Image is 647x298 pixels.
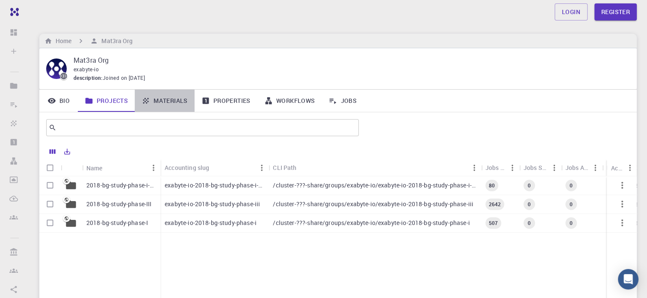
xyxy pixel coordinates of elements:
div: Actions [607,160,637,176]
p: /cluster-???-share/groups/exabyte-io/exabyte-io-2018-bg-study-phase-i-ph [273,181,476,190]
p: 2018-bg-study-phase-I [86,219,148,227]
p: /cluster-???-share/groups/exabyte-io/exabyte-io-2018-bg-study-phase-iii [273,200,473,208]
div: Jobs Subm. [523,159,547,176]
div: Name [86,160,103,176]
div: CLI Path [273,159,296,176]
span: 0 [524,201,534,208]
button: Sort [209,161,223,175]
button: Sort [103,161,116,175]
span: description : [74,74,103,82]
span: 0 [566,201,576,208]
div: Open Intercom Messenger [618,269,638,289]
div: Jobs Active [565,159,588,176]
div: Actions [611,160,623,176]
div: Icon [61,160,82,176]
img: logo [7,8,19,16]
a: Workflows [257,90,322,112]
button: Menu [147,161,160,175]
span: 507 [485,219,501,227]
button: Menu [467,161,481,175]
h6: Mat3ra Org [98,36,133,46]
button: Menu [505,161,519,175]
p: 2018-bg-study-phase-III [86,200,151,208]
span: 0 [566,182,576,189]
div: Jobs Subm. [519,159,561,176]
button: Export [60,145,74,158]
p: /cluster-???-share/groups/exabyte-io/exabyte-io-2018-bg-study-phase-i [273,219,470,227]
div: Accounting slug [165,159,209,176]
h6: Home [52,36,71,46]
div: Jobs Total [485,159,505,176]
p: exabyte-io-2018-bg-study-phase-i-ph [165,181,264,190]
span: 0 [524,219,534,227]
button: Columns [45,145,60,158]
button: Menu [588,161,602,175]
button: Menu [547,161,561,175]
span: Joined on [DATE] [103,74,145,82]
a: Materials [135,90,195,112]
span: 0 [524,182,534,189]
p: 2018-bg-study-phase-i-ph [86,181,156,190]
button: Menu [623,161,637,175]
p: exabyte-io-2018-bg-study-phase-iii [165,200,260,208]
a: Properties [195,90,257,112]
div: Jobs Active [561,159,602,176]
span: 2642 [485,201,505,208]
span: 80 [485,182,498,189]
button: Menu [255,161,269,175]
div: Accounting slug [160,159,269,176]
div: CLI Path [269,159,481,176]
a: Jobs [322,90,363,112]
div: Jobs Total [481,159,519,176]
div: Name [82,160,160,176]
span: 0 [566,219,576,227]
a: Register [594,3,637,20]
p: Mat3ra Org [74,55,623,65]
nav: breadcrumb [43,36,134,46]
span: exabyte-io [74,66,99,73]
a: Login [555,3,588,20]
a: Bio [39,90,78,112]
a: Projects [78,90,135,112]
p: exabyte-io-2018-bg-study-phase-i [165,219,257,227]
